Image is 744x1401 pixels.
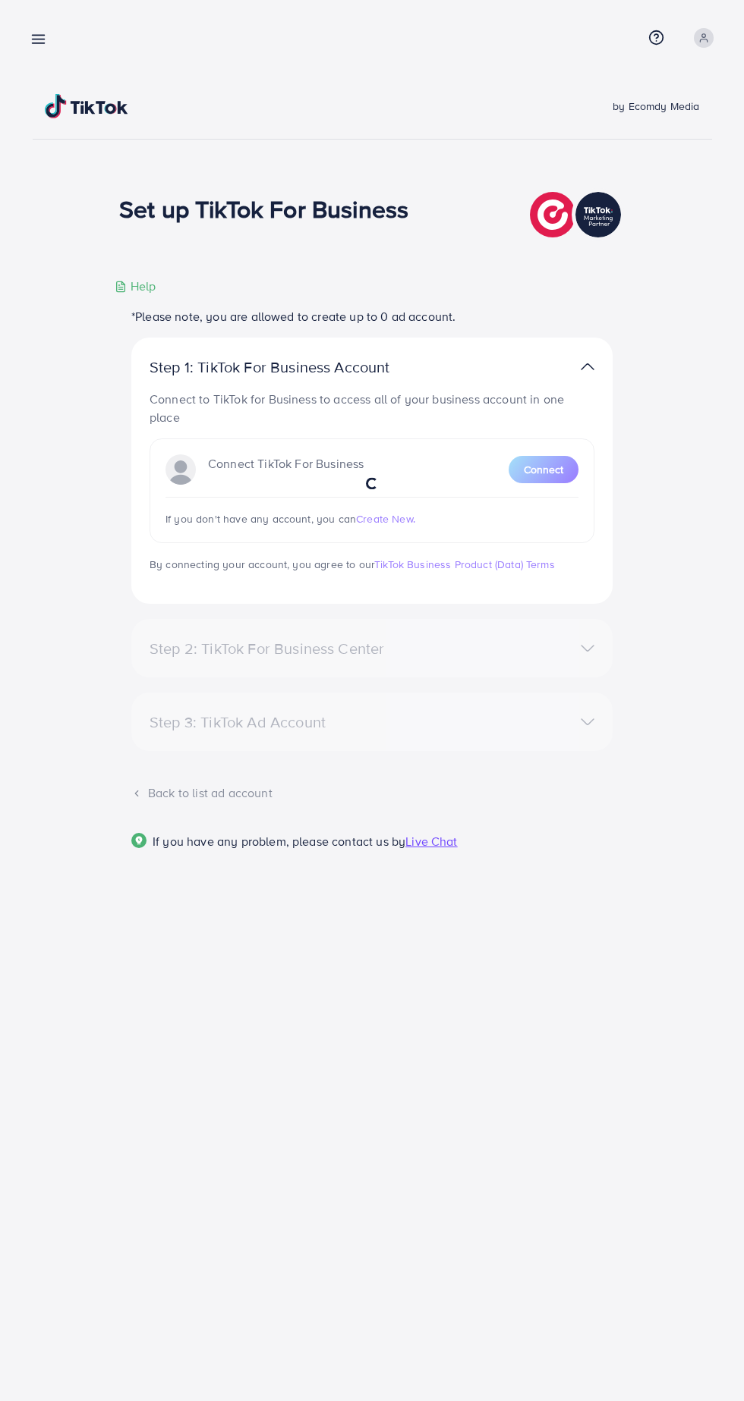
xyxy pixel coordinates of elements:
span: If you have any problem, please contact us by [153,833,405,850]
img: TikTok [45,94,128,118]
p: *Please note, you are allowed to create up to 0 ad account. [131,307,613,325]
span: by Ecomdy Media [613,99,699,114]
h1: Set up TikTok For Business [119,194,408,223]
img: TikTok partner [530,188,625,241]
img: Popup guide [131,833,147,848]
span: Live Chat [405,833,457,850]
img: TikTok partner [581,356,594,378]
div: Back to list ad account [131,784,613,802]
p: Step 1: TikTok For Business Account [150,358,438,376]
div: Help [115,278,156,295]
